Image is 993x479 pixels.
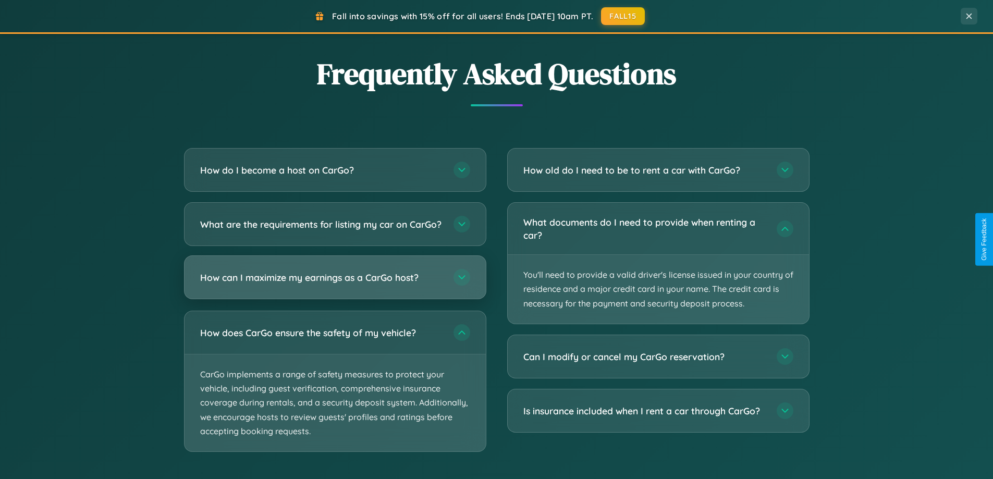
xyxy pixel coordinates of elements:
[980,218,988,261] div: Give Feedback
[200,164,443,177] h3: How do I become a host on CarGo?
[200,326,443,339] h3: How does CarGo ensure the safety of my vehicle?
[523,216,766,241] h3: What documents do I need to provide when renting a car?
[200,218,443,231] h3: What are the requirements for listing my car on CarGo?
[601,7,645,25] button: FALL15
[184,54,810,94] h2: Frequently Asked Questions
[523,350,766,363] h3: Can I modify or cancel my CarGo reservation?
[332,11,593,21] span: Fall into savings with 15% off for all users! Ends [DATE] 10am PT.
[185,354,486,451] p: CarGo implements a range of safety measures to protect your vehicle, including guest verification...
[523,164,766,177] h3: How old do I need to be to rent a car with CarGo?
[200,271,443,284] h3: How can I maximize my earnings as a CarGo host?
[508,255,809,324] p: You'll need to provide a valid driver's license issued in your country of residence and a major c...
[523,404,766,417] h3: Is insurance included when I rent a car through CarGo?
